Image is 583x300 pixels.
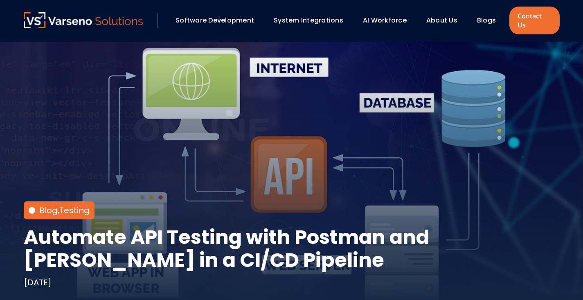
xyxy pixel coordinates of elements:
[39,205,58,216] a: Blog
[270,14,355,27] div: System Integrations
[59,205,90,216] a: Testing
[176,16,254,25] a: Software Development
[24,12,143,28] img: Varseno Solutions – Product Engineering & IT Services
[363,16,407,25] a: AI Workforce
[39,205,90,216] div: ,
[509,7,559,34] a: Contact Us
[24,226,560,272] h1: Automate API Testing with Postman and [PERSON_NAME] in a CI/CD Pipeline
[473,14,507,27] div: Blogs
[274,16,343,25] a: System Integrations
[426,16,457,25] a: About Us
[359,14,418,27] div: AI Workforce
[477,16,496,25] a: Blogs
[171,14,266,27] div: Software Development
[24,12,143,29] a: Varseno Solutions – Product Engineering & IT Services
[422,14,469,27] div: About Us
[24,277,52,288] div: [DATE]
